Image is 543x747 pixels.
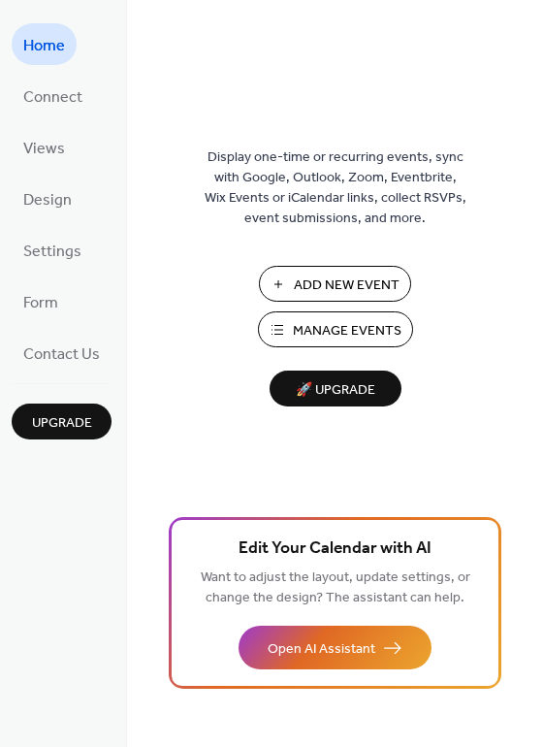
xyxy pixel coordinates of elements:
[270,371,401,406] button: 🚀 Upgrade
[12,126,77,168] a: Views
[294,276,399,296] span: Add New Event
[258,311,413,347] button: Manage Events
[239,536,431,563] span: Edit Your Calendar with AI
[12,75,94,116] a: Connect
[23,237,81,267] span: Settings
[293,321,401,341] span: Manage Events
[23,185,72,215] span: Design
[12,23,77,65] a: Home
[268,639,375,660] span: Open AI Assistant
[12,178,83,219] a: Design
[23,340,100,370] span: Contact Us
[12,332,112,373] a: Contact Us
[239,626,431,669] button: Open AI Assistant
[32,413,92,434] span: Upgrade
[259,266,411,302] button: Add New Event
[12,229,93,271] a: Settings
[23,82,82,113] span: Connect
[281,377,390,404] span: 🚀 Upgrade
[23,288,58,318] span: Form
[201,565,470,611] span: Want to adjust the layout, update settings, or change the design? The assistant can help.
[23,134,65,164] span: Views
[12,404,112,439] button: Upgrade
[205,147,466,229] span: Display one-time or recurring events, sync with Google, Outlook, Zoom, Eventbrite, Wix Events or ...
[23,31,65,61] span: Home
[12,280,70,322] a: Form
